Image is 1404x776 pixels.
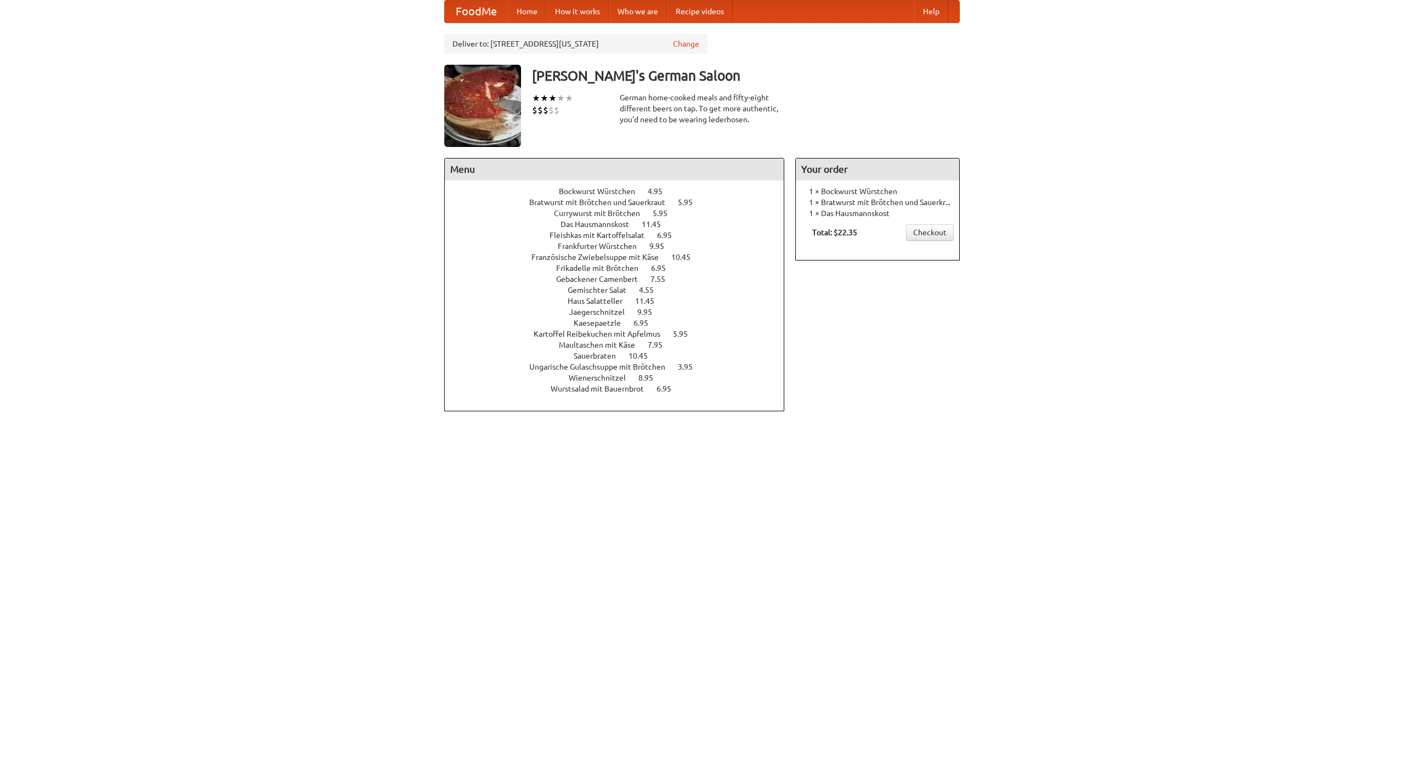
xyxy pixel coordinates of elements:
h3: [PERSON_NAME]'s German Saloon [532,65,960,87]
span: Kaesepaetzle [574,319,632,327]
a: FoodMe [445,1,508,22]
span: 10.45 [629,352,659,360]
a: Home [508,1,546,22]
li: $ [532,104,537,116]
span: Gemischter Salat [568,286,637,294]
a: Haus Salatteller 11.45 [568,297,675,305]
li: $ [554,104,559,116]
h4: Your order [796,158,959,180]
span: Bratwurst mit Brötchen und Sauerkraut [529,198,676,207]
h4: Menu [445,158,784,180]
span: 7.55 [650,275,676,284]
a: Recipe videos [667,1,733,22]
a: Help [914,1,948,22]
span: 6.95 [657,231,683,240]
li: ★ [532,92,540,104]
span: 3.95 [678,362,704,371]
span: Französische Zwiebelsuppe mit Käse [531,253,670,262]
span: 9.95 [649,242,675,251]
a: Gebackener Camenbert 7.55 [556,275,686,284]
a: Französische Zwiebelsuppe mit Käse 10.45 [531,253,711,262]
span: Das Hausmannskost [561,220,640,229]
span: Currywurst mit Brötchen [554,209,651,218]
a: Frikadelle mit Brötchen 6.95 [556,264,686,273]
li: ★ [548,92,557,104]
img: angular.jpg [444,65,521,147]
span: Haus Salatteller [568,297,633,305]
span: 5.95 [673,330,699,338]
a: Gemischter Salat 4.55 [568,286,674,294]
span: Maultaschen mit Käse [559,341,646,349]
a: Das Hausmannskost 11.45 [561,220,681,229]
a: Ungarische Gulaschsuppe mit Brötchen 3.95 [529,362,713,371]
div: Deliver to: [STREET_ADDRESS][US_STATE] [444,34,707,54]
li: ★ [565,92,573,104]
li: $ [537,104,543,116]
li: $ [548,104,554,116]
div: German home-cooked meals and fifty-eight different beers on tap. To get more authentic, you'd nee... [620,92,784,125]
span: 6.95 [651,264,677,273]
b: Total: $22.35 [812,228,857,237]
span: 5.95 [653,209,678,218]
a: Jaegerschnitzel 9.95 [569,308,672,316]
a: Wurstsalad mit Bauernbrot 6.95 [551,384,692,393]
a: Maultaschen mit Käse 7.95 [559,341,683,349]
a: Frankfurter Würstchen 9.95 [558,242,684,251]
span: Frikadelle mit Brötchen [556,264,649,273]
span: 6.95 [633,319,659,327]
span: Ungarische Gulaschsuppe mit Brötchen [529,362,676,371]
span: Fleishkas mit Kartoffelsalat [550,231,655,240]
a: Kaesepaetzle 6.95 [574,319,669,327]
span: 5.95 [678,198,704,207]
span: Jaegerschnitzel [569,308,636,316]
li: 1 × Bratwurst mit Brötchen und Sauerkraut [801,197,954,208]
a: How it works [546,1,609,22]
span: Bockwurst Würstchen [559,187,646,196]
span: Kartoffel Reibekuchen mit Apfelmus [534,330,671,338]
a: Kartoffel Reibekuchen mit Apfelmus 5.95 [534,330,708,338]
a: Bockwurst Würstchen 4.95 [559,187,683,196]
span: Gebackener Camenbert [556,275,649,284]
a: Change [673,38,699,49]
li: 1 × Bockwurst Würstchen [801,186,954,197]
span: Wienerschnitzel [569,373,637,382]
span: Frankfurter Würstchen [558,242,648,251]
a: Currywurst mit Brötchen 5.95 [554,209,688,218]
li: $ [543,104,548,116]
a: Who we are [609,1,667,22]
span: 8.95 [638,373,664,382]
li: ★ [540,92,548,104]
span: 11.45 [635,297,665,305]
a: Bratwurst mit Brötchen und Sauerkraut 5.95 [529,198,713,207]
a: Checkout [906,224,954,241]
a: Fleishkas mit Kartoffelsalat 6.95 [550,231,692,240]
span: 4.95 [648,187,673,196]
span: 4.55 [639,286,665,294]
a: Wienerschnitzel 8.95 [569,373,673,382]
li: 1 × Das Hausmannskost [801,208,954,219]
li: ★ [557,92,565,104]
span: 10.45 [671,253,701,262]
span: 7.95 [648,341,673,349]
span: Wurstsalad mit Bauernbrot [551,384,655,393]
span: 9.95 [637,308,663,316]
span: 6.95 [656,384,682,393]
span: Sauerbraten [574,352,627,360]
span: 11.45 [642,220,672,229]
a: Sauerbraten 10.45 [574,352,668,360]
